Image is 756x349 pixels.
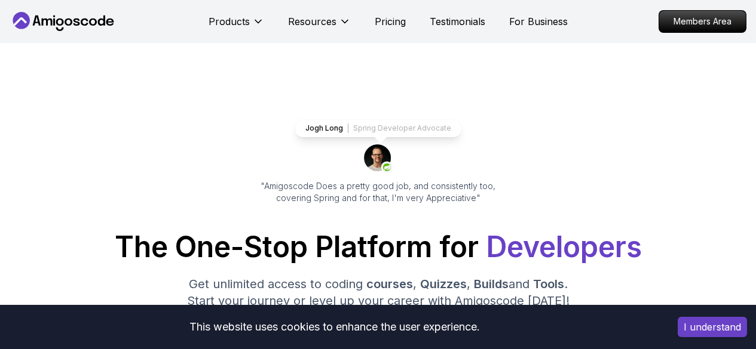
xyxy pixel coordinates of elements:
button: Resources [288,14,351,38]
a: Pricing [375,14,406,29]
p: Resources [288,14,336,29]
p: Products [209,14,250,29]
a: Testimonials [430,14,485,29]
span: Developers [486,229,642,264]
span: Builds [474,277,509,291]
button: Accept cookies [678,317,747,337]
p: Spring Developer Advocate [353,123,451,133]
div: This website uses cookies to enhance the user experience. [9,314,660,340]
p: "Amigoscode Does a pretty good job, and consistently too, covering Spring and for that, I'm very ... [244,180,512,204]
a: Members Area [659,10,746,33]
button: Products [209,14,264,38]
p: Members Area [659,11,746,32]
p: Get unlimited access to coding , , and . Start your journey or level up your career with Amigosco... [177,276,579,309]
a: For Business [509,14,568,29]
span: Tools [533,277,564,291]
p: Jogh Long [305,123,343,133]
span: courses [366,277,413,291]
span: Quizzes [420,277,467,291]
h1: The One-Stop Platform for [10,233,746,261]
img: josh long [364,144,393,173]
